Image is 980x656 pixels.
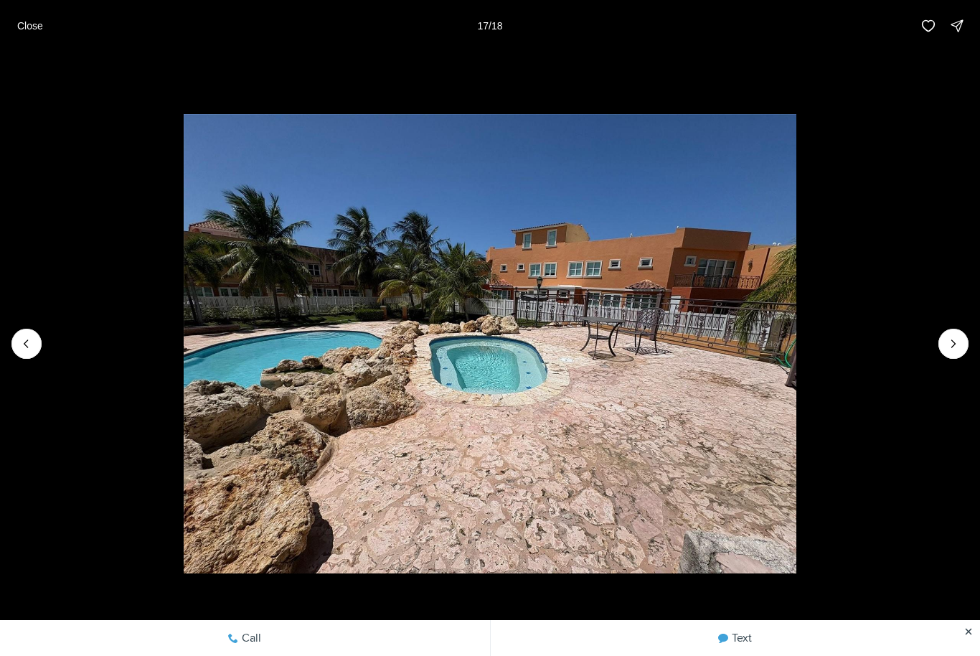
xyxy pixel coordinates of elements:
[11,329,42,359] button: Previous slide
[477,20,502,32] p: 17 / 18
[17,20,43,32] p: Close
[938,329,969,359] button: Next slide
[9,11,52,40] button: Close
